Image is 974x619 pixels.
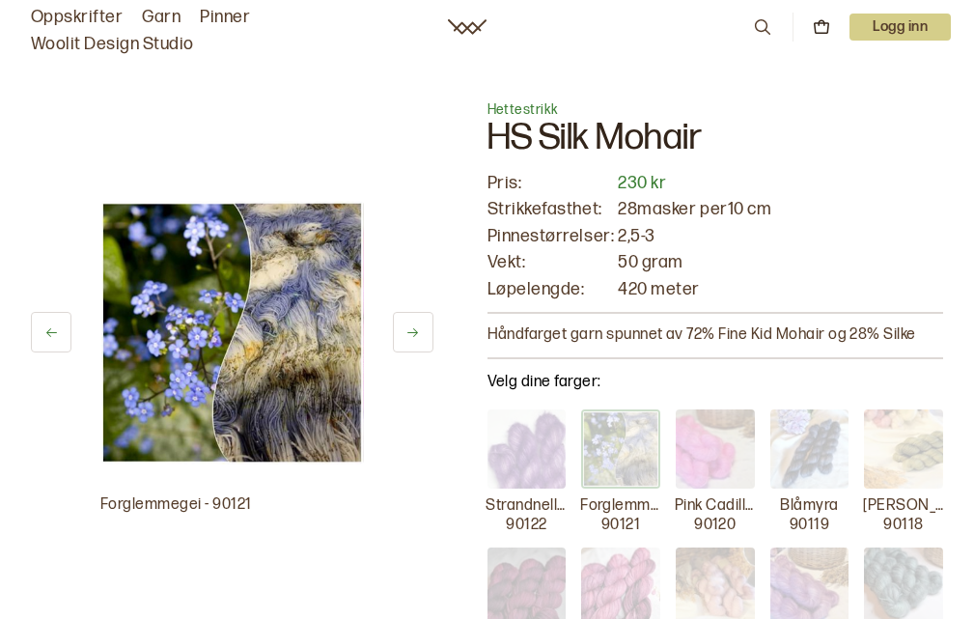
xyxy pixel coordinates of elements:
[200,4,250,31] a: Pinner
[863,496,944,517] p: [PERSON_NAME]
[487,409,567,489] img: Strandnellik
[770,409,849,489] img: Blåmyra
[849,14,951,41] p: Logg inn
[487,101,559,118] span: Hettestrikk
[601,516,640,536] p: 90121
[580,496,661,517] p: Forglemmegei
[790,516,829,536] p: 90119
[618,172,943,194] p: 230 kr
[486,496,567,517] p: Strandnellik
[31,31,194,58] a: Woolit Design Studio
[694,516,736,536] p: 90120
[883,516,923,536] p: 90118
[581,409,660,489] img: Forglemmegei
[487,251,615,273] p: Vekt:
[864,409,943,489] img: Olivia
[487,198,615,220] p: Strikkefasthet:
[448,19,487,35] a: Woolit
[780,496,838,517] p: Blåmyra
[849,14,951,41] button: User dropdown
[487,120,944,172] h1: HS Silk Mohair
[100,201,364,464] img: Bilde av garn
[487,278,615,300] p: Løpelengde:
[676,409,755,489] img: Pink Cadillac
[487,172,615,194] p: Pris:
[618,225,943,247] p: 2,5 - 3
[31,4,123,31] a: Oppskrifter
[618,278,943,300] p: 420 meter
[618,198,943,220] p: 28 masker per 10 cm
[142,4,181,31] a: Garn
[487,225,615,247] p: Pinnestørrelser:
[487,325,944,346] p: Håndfarget garn spunnet av 72% Fine Kid Mohair og 28% Silke
[100,495,364,516] p: Forglemmegei - 90121
[675,496,756,517] p: Pink Cadillac
[487,371,944,394] p: Velg dine farger:
[618,251,943,273] p: 50 gram
[506,516,546,536] p: 90122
